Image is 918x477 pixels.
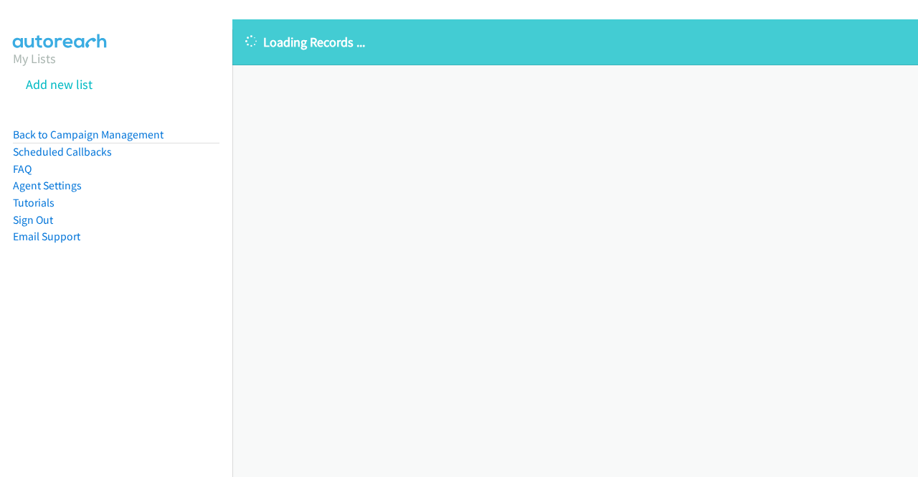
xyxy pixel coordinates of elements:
a: Scheduled Callbacks [13,145,112,159]
a: My Lists [13,50,56,67]
a: Tutorials [13,196,55,209]
a: Add new list [26,76,93,93]
a: Agent Settings [13,179,82,192]
a: Back to Campaign Management [13,128,164,141]
a: FAQ [13,162,32,176]
p: Loading Records ... [245,32,905,52]
a: Email Support [13,230,80,243]
a: Sign Out [13,213,53,227]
